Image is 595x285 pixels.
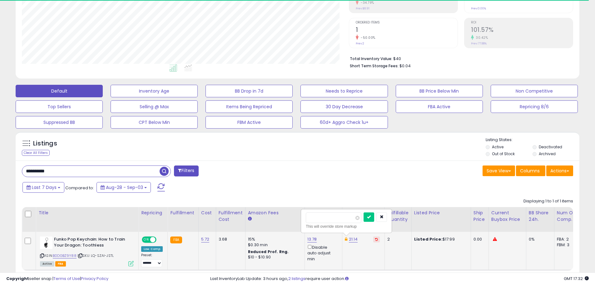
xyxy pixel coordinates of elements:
div: 0.00 [474,237,484,242]
label: Archived [539,151,556,156]
div: 0% [529,237,549,242]
small: Amazon Fees. [248,216,252,222]
div: FBA: 2 [557,237,578,242]
button: Non Competitive [491,85,578,97]
button: Inventory Age [111,85,198,97]
div: BB Share 24h. [529,210,552,223]
button: Needs to Reprice [300,85,388,97]
div: Title [38,210,136,216]
div: 15% [248,237,300,242]
button: Items Being Repriced [206,100,293,113]
div: Displaying 1 to 1 of 1 items [523,198,573,204]
div: Low. Comp [141,246,163,252]
span: Columns [520,168,540,174]
label: Deactivated [539,144,562,150]
b: Reduced Prof. Rng. [248,249,289,254]
div: ASIN: [40,237,134,266]
span: Last 7 Days [32,184,57,191]
button: Aug-28 - Sep-03 [97,182,151,193]
b: Listed Price: [414,236,443,242]
button: Columns [516,165,545,176]
b: Total Inventory Value: [350,56,392,61]
a: Privacy Policy [81,276,108,282]
span: 2025-09-11 17:32 GMT [564,276,589,282]
button: Filters [174,165,198,176]
div: Ship Price [474,210,486,223]
button: 30 Day Decrease [300,100,388,113]
label: Active [492,144,503,150]
small: Prev: 77.88% [471,42,487,45]
div: Num of Comp. [557,210,580,223]
div: Listed Price [414,210,468,216]
span: $0.04 [399,63,411,69]
button: FBA Active [396,100,483,113]
div: Current Buybox Price [491,210,523,223]
a: 5.72 [201,236,210,242]
div: Fulfillment Cost [219,210,243,223]
div: Fulfillment [170,210,196,216]
div: seller snap | | [6,276,108,282]
button: Last 7 Days [22,182,64,193]
div: This will override store markup [306,223,387,230]
div: Fulfillable Quantity [387,210,409,223]
li: $40 [350,54,568,62]
strong: Copyright [6,276,29,282]
h5: Listings [33,139,57,148]
span: ROI [471,21,573,24]
a: 2 listings [288,276,305,282]
b: Funko Pop Keychain: How to Train Your Dragon: Toothless [54,237,130,250]
span: FBA [55,261,66,267]
small: FBA [170,237,182,243]
span: Compared to: [65,185,94,191]
button: 60d+ Aggro Check 1u+ [300,116,388,129]
h2: 101.57% [471,26,573,35]
h2: 1 [356,26,458,35]
button: CPT Below Min [111,116,198,129]
div: FBM: 3 [557,242,578,248]
small: -50.00% [359,35,375,40]
button: Actions [546,165,573,176]
small: -34.79% [359,0,374,5]
div: Cost [201,210,213,216]
img: 31UOxzfU54L._SL40_.jpg [40,237,52,249]
div: $0.30 min [248,242,300,248]
button: Save View [483,165,515,176]
a: 13.78 [307,236,317,242]
button: Repricing 8/6 [491,100,578,113]
p: Listing States: [486,137,579,143]
div: $10 - $10.90 [248,255,300,260]
b: Short Term Storage Fees: [350,63,399,69]
button: Top Sellers [16,100,103,113]
span: Aug-28 - Sep-03 [106,184,143,191]
div: $17.99 [414,237,466,242]
div: 3.68 [219,237,240,242]
button: BB Price Below Min [396,85,483,97]
div: 2 [387,237,407,242]
a: 21.14 [349,236,358,242]
small: 30.42% [474,35,488,40]
div: Last InventoryLab Update: 3 hours ago, require user action. [210,276,589,282]
div: Repricing [141,210,165,216]
small: Prev: 2 [356,42,364,45]
button: BB Drop in 7d [206,85,293,97]
span: OFF [156,237,166,242]
div: Preset: [141,253,163,267]
span: Ordered Items [356,21,458,24]
small: Prev: $8.91 [356,7,369,10]
button: Suppressed BB [16,116,103,129]
span: | SKU: LQ-SZAI-JSTL [77,253,114,258]
div: Clear All Filters [22,150,50,156]
button: FBM Active [206,116,293,129]
label: Out of Stock [492,151,515,156]
a: Terms of Use [53,276,80,282]
button: Selling @ Max [111,100,198,113]
span: ON [142,237,150,242]
button: Default [16,85,103,97]
a: B0DGBZ9Y88 [53,253,77,258]
small: Prev: 0.00% [471,7,486,10]
span: All listings currently available for purchase on Amazon [40,261,54,267]
div: Amazon Fees [248,210,302,216]
div: Disable auto adjust min [307,244,337,262]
